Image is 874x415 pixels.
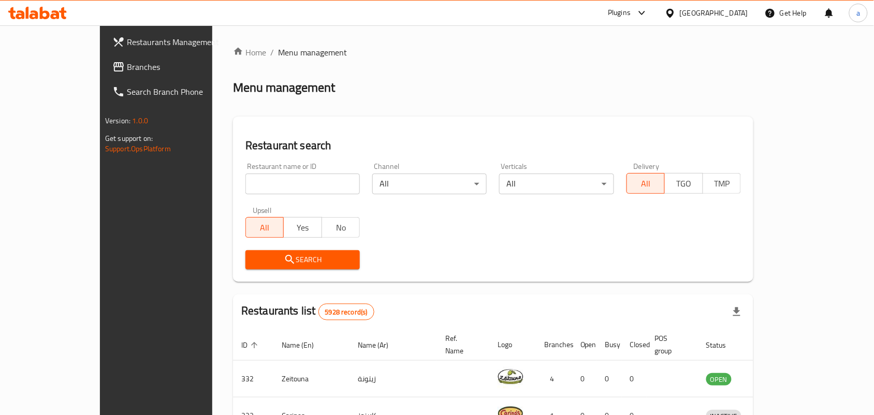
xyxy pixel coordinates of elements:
span: POS group [655,332,686,357]
h2: Menu management [233,79,335,96]
button: All [245,217,284,238]
td: 0 [597,361,622,397]
span: Ref. Name [445,332,477,357]
span: Status [706,339,740,351]
th: Open [572,329,597,361]
label: Delivery [634,163,660,170]
h2: Restaurant search [245,138,741,153]
button: All [627,173,665,194]
th: Logo [489,329,536,361]
span: Version: [105,114,130,127]
div: All [499,174,614,194]
span: Name (Ar) [358,339,402,351]
span: TGO [669,176,698,191]
span: Search [254,253,352,266]
span: Branches [127,61,238,73]
td: Zeitouna [273,361,349,397]
span: Menu management [278,46,347,59]
div: Export file [724,299,749,324]
label: Upsell [253,207,272,214]
span: Get support on: [105,132,153,145]
a: Support.OpsPlatform [105,142,171,155]
input: Search for restaurant name or ID.. [245,174,360,194]
li: / [270,46,274,59]
div: All [372,174,487,194]
nav: breadcrumb [233,46,753,59]
span: All [631,176,661,191]
a: Search Branch Phone [104,79,246,104]
a: Branches [104,54,246,79]
span: OPEN [706,374,732,385]
button: No [322,217,360,238]
button: TGO [664,173,703,194]
span: All [250,220,280,235]
button: Search [245,250,360,269]
th: Closed [622,329,647,361]
span: Name (En) [282,339,327,351]
span: TMP [707,176,737,191]
h2: Restaurants list [241,303,374,320]
img: Zeitouna [498,364,523,390]
div: [GEOGRAPHIC_DATA] [680,7,748,19]
span: 5928 record(s) [319,307,374,317]
button: TMP [703,173,741,194]
td: 0 [572,361,597,397]
span: Search Branch Phone [127,85,238,98]
span: a [856,7,860,19]
th: Busy [597,329,622,361]
button: Yes [283,217,322,238]
span: Restaurants Management [127,36,238,48]
td: 332 [233,361,273,397]
span: ID [241,339,261,351]
span: No [326,220,356,235]
span: Yes [288,220,317,235]
div: Plugins [608,7,631,19]
a: Restaurants Management [104,30,246,54]
td: 0 [622,361,647,397]
span: 1.0.0 [132,114,148,127]
td: 4 [536,361,572,397]
th: Branches [536,329,572,361]
a: Home [233,46,266,59]
td: زيتونة [349,361,437,397]
div: Total records count [318,304,374,320]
